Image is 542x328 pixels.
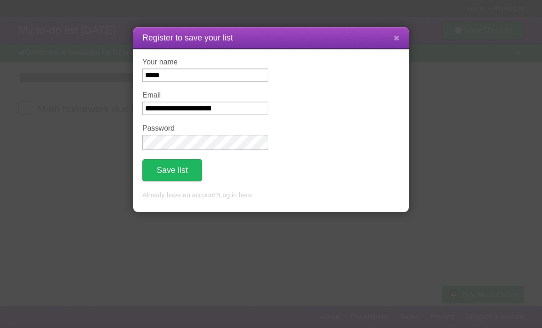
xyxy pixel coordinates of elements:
button: Save list [142,159,202,181]
label: Password [142,124,268,132]
a: Log in here [219,191,252,199]
h1: Register to save your list [142,32,400,44]
label: Email [142,91,268,99]
p: Already have an account? . [142,190,400,201]
label: Your name [142,58,268,66]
